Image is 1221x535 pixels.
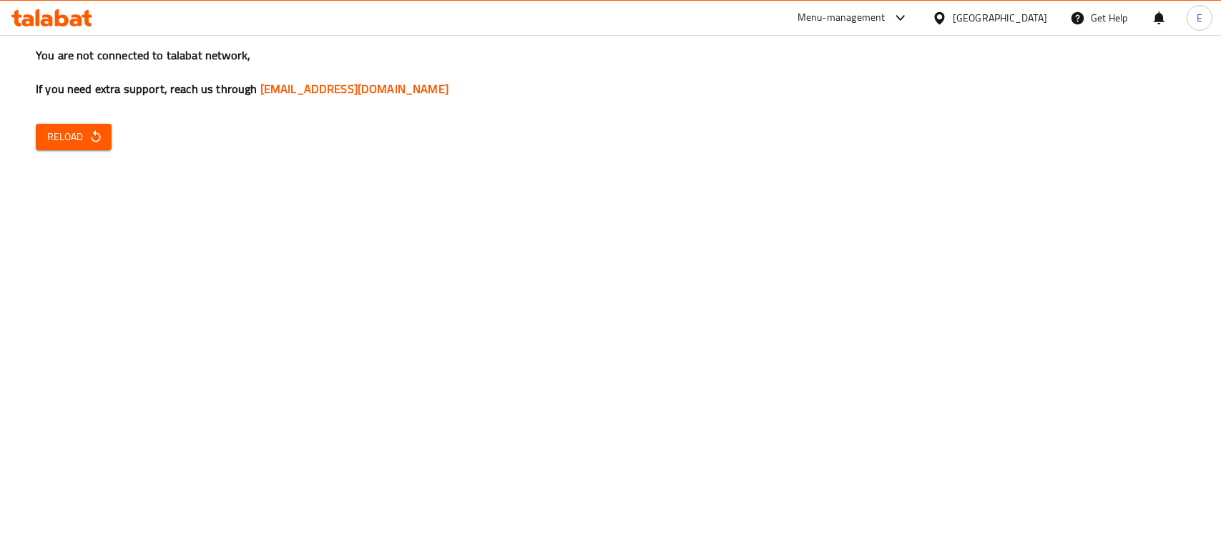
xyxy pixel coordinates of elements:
div: [GEOGRAPHIC_DATA] [953,10,1047,26]
span: Reload [47,128,100,146]
div: Menu-management [798,9,886,26]
h3: You are not connected to talabat network, If you need extra support, reach us through [36,47,1185,97]
a: [EMAIL_ADDRESS][DOMAIN_NAME] [260,78,448,99]
span: E [1197,10,1202,26]
button: Reload [36,124,112,150]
